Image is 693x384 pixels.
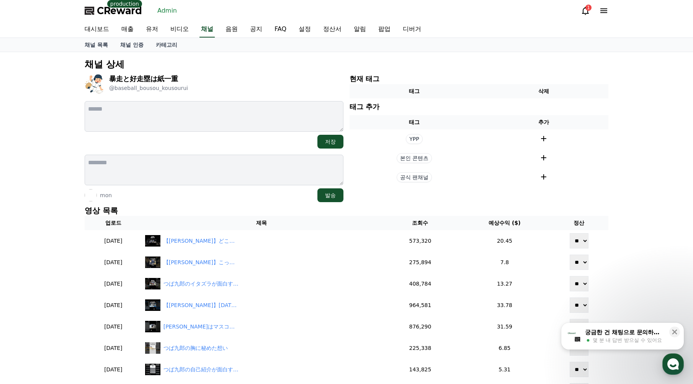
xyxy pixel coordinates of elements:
[164,21,195,38] a: 비디오
[293,21,317,38] a: 설정
[145,342,378,354] a: つば九郎の胸に秘めた想い つば九郎の胸に秘めた想い
[145,342,160,354] img: つば九郎の胸に秘めた想い
[581,6,590,15] a: 1
[397,172,432,182] span: 공식 팬채널
[350,74,608,84] p: 현재 태그
[381,216,459,230] th: 조회수
[163,237,240,245] div: 【つば九郎】どこでも鬼畜っぷりを発揮する鬼畜ペンギン
[115,21,140,38] a: 매출
[154,5,180,17] a: Admin
[381,316,459,337] td: 876,290
[163,280,240,288] div: つば九郎のイタズラが面白すぎるww
[85,216,142,230] th: 업로드
[381,230,459,252] td: 573,320
[150,38,183,52] a: 카테고리
[244,21,268,38] a: 공지
[460,252,550,273] td: 7.8
[85,5,142,17] a: CReward
[350,115,479,129] th: 태그
[460,337,550,359] td: 6.85
[199,21,215,38] a: 채널
[381,273,459,294] td: 408,784
[145,364,378,375] a: つば九郎の自己紹介が面白すぎる つば九郎の自己紹介が面白すぎる
[317,188,343,202] button: 발송
[100,191,112,199] p: mon
[268,21,293,38] a: FAQ
[85,189,97,201] img: mon
[145,321,160,332] img: つば九郎はマスコット同士でも自由すぎた
[97,5,142,17] span: CReward
[85,316,142,337] td: [DATE]
[348,21,372,38] a: 알림
[85,74,106,95] img: 暴走と好走塁は紙一重
[145,321,378,332] a: つば九郎はマスコット同士でも自由すぎた [PERSON_NAME]はマスコット同士でも自由すぎた
[549,216,608,230] th: 정산
[145,299,160,311] img: 【つば九郎】FRIDAYを試合中に読むつば九郎
[145,257,378,268] a: 【つば九郎】こっそりパフォーマンス練習を行なっていたつば九郎 【[PERSON_NAME]】こっそりパフォーマンス練習を行なっていたつば九郎
[460,230,550,252] td: 20.45
[585,5,592,11] div: 1
[163,344,228,352] div: つば九郎の胸に秘めた想い
[85,359,142,380] td: [DATE]
[381,359,459,380] td: 143,825
[397,21,427,38] a: 디버거
[85,252,142,273] td: [DATE]
[479,84,608,98] th: 삭제
[163,366,240,374] div: つば九郎の自己紹介が面白すぎる
[479,115,608,129] th: 추가
[85,230,142,252] td: [DATE]
[140,21,164,38] a: 유저
[145,278,160,289] img: つば九郎のイタズラが面白すぎるww
[109,84,188,92] p: @baseball_bousou_kousourui
[397,153,432,163] span: 본인 콘텐츠
[145,364,160,375] img: つば九郎の自己紹介が面白すぎる
[460,273,550,294] td: 13.27
[163,301,240,309] div: 【つば九郎】FRIDAYを試合中に読むつば九郎
[406,134,422,144] span: YPP
[317,21,348,38] a: 정산서
[85,273,142,294] td: [DATE]
[78,21,115,38] a: 대시보드
[109,74,188,84] p: 暴走と好走塁は紙一重
[350,84,479,98] th: 태그
[85,205,608,216] p: 영상 목록
[460,316,550,337] td: 31.59
[381,337,459,359] td: 225,338
[114,38,150,52] a: 채널 인증
[381,252,459,273] td: 275,894
[317,135,343,149] button: 저장
[85,294,142,316] td: [DATE]
[145,235,160,247] img: 【つば九郎】どこでも鬼畜っぷりを発揮する鬼畜ペンギン
[145,299,378,311] a: 【つば九郎】FRIDAYを試合中に読むつば九郎 【[PERSON_NAME]】[DATE]を試合中に読むつば九郎
[460,216,550,230] th: 예상수익 ($)
[350,101,379,112] p: 태그 추가
[219,21,244,38] a: 음원
[163,323,240,331] div: つば九郎はマスコット同士でも自由すぎた
[78,38,114,52] a: 채널 목록
[145,257,160,268] img: 【つば九郎】こっそりパフォーマンス練習を行なっていたつば九郎
[163,258,240,266] div: 【つば九郎】こっそりパフォーマンス練習を行なっていたつば九郎
[372,21,397,38] a: 팝업
[142,216,381,230] th: 제목
[460,359,550,380] td: 5.31
[145,278,378,289] a: つば九郎のイタズラが面白すぎるww つば九郎のイタズラが面白すぎるww
[381,294,459,316] td: 964,581
[145,235,378,247] a: 【つば九郎】どこでも鬼畜っぷりを発揮する鬼畜ペンギン 【[PERSON_NAME]】どこでも鬼畜っぷりを発揮する鬼畜ペンギン
[460,294,550,316] td: 33.78
[85,58,608,70] p: 채널 상세
[85,337,142,359] td: [DATE]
